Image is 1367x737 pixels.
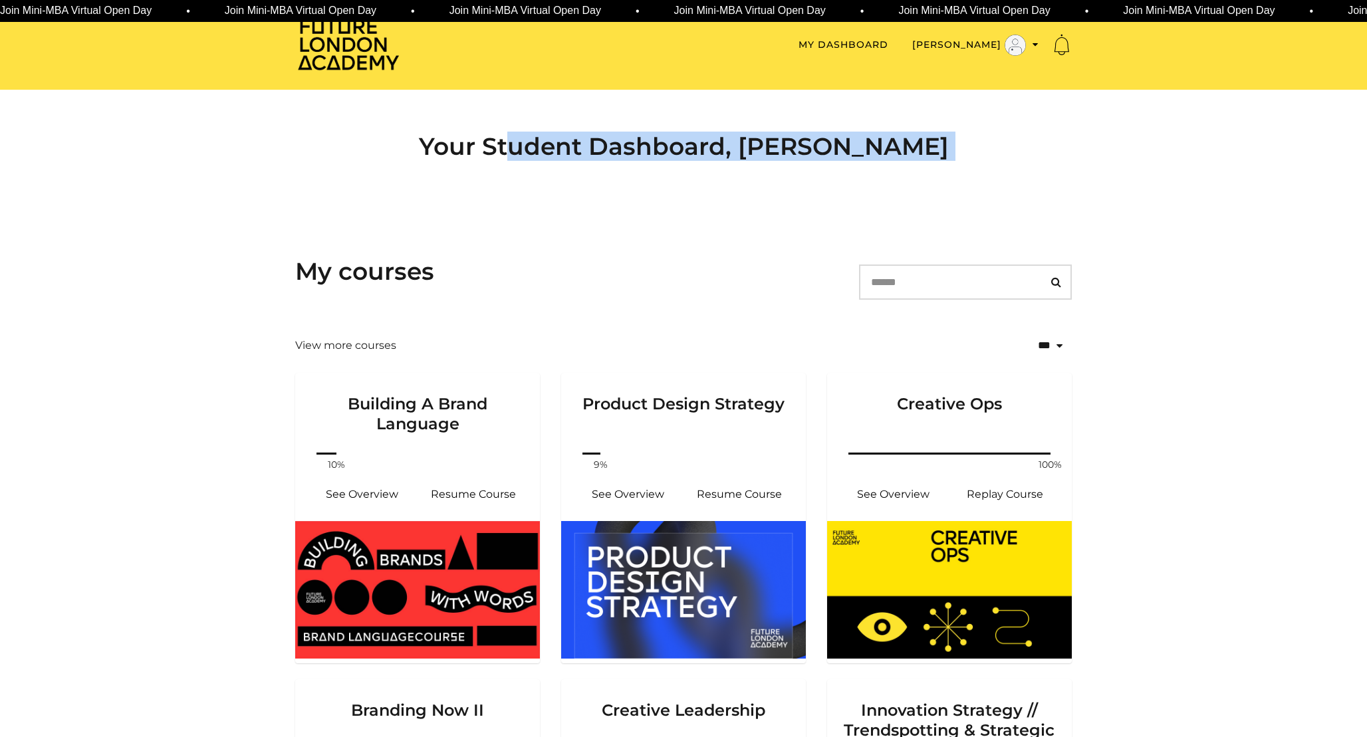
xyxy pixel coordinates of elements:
a: Building A Brand Language: Resume Course [418,478,529,510]
a: Creative Ops [827,373,1072,450]
span: • [1309,3,1313,19]
a: Creative Ops: Resume Course [949,478,1061,510]
span: 10% [320,458,352,472]
h3: My courses [295,257,434,286]
span: • [1084,3,1088,19]
a: View more courses [295,338,396,354]
span: • [860,3,864,19]
span: • [410,3,414,19]
a: My Dashboard [799,38,888,52]
a: Product Design Strategy : Resume Course [683,478,795,510]
a: Product Design Strategy : See Overview [572,478,683,510]
a: Building A Brand Language: See Overview [306,478,418,510]
a: Product Design Strategy [561,373,806,450]
span: • [635,3,639,19]
a: Creative Ops: See Overview [838,478,949,510]
img: Home Page [295,17,402,71]
button: Toggle menu [912,35,1039,56]
h2: Your Student Dashboard, [PERSON_NAME] [295,132,1072,161]
span: 9% [584,458,616,472]
h3: Building A Brand Language [311,373,524,434]
span: • [186,3,189,19]
select: status [980,328,1072,363]
a: Building A Brand Language [295,373,540,450]
span: 100% [1035,458,1066,472]
h3: Product Design Strategy [577,373,790,434]
h3: Creative Ops [843,373,1056,434]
